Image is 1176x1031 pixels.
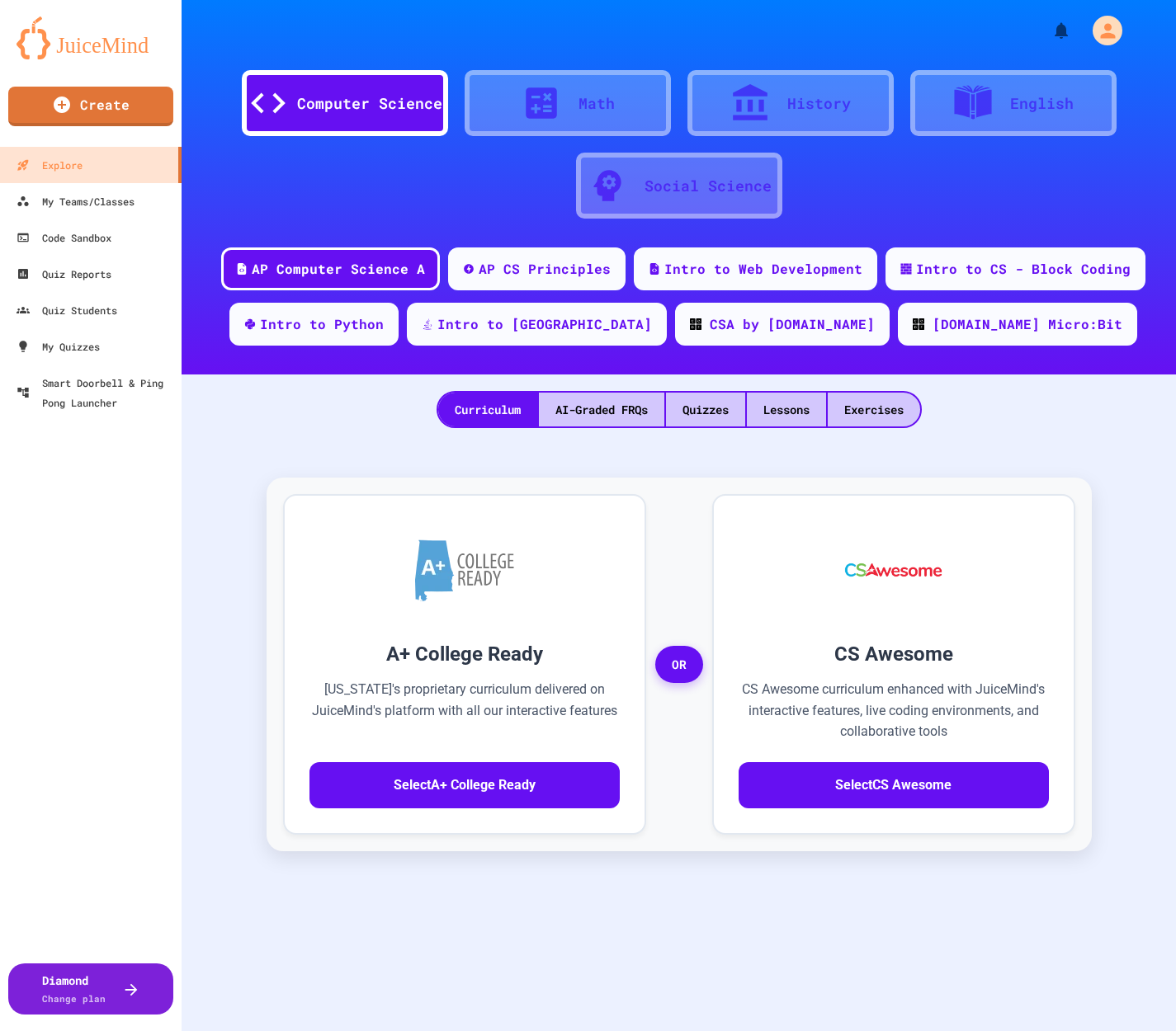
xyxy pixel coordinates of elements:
[42,972,106,1006] div: Diamond
[8,963,173,1015] button: DiamondChange plan
[42,992,106,1005] span: Change plan
[828,393,920,426] div: Exercises
[17,191,135,211] div: My Teams/Classes
[8,87,173,126] a: Create
[17,337,100,356] div: My Quizzes
[913,318,924,330] img: CODE_logo_RGB.png
[309,762,620,808] button: SelectA+ College Ready
[17,155,83,175] div: Explore
[297,92,442,115] div: Computer Science
[17,228,111,247] div: Code Sandbox
[829,520,958,619] img: CS Awesome
[664,259,862,279] div: Intro to Web Development
[17,16,165,59] img: logo-orange.svg
[710,314,875,334] div: CSA by [DOMAIN_NAME]
[645,175,772,197] div: Social Science
[933,314,1122,334] div: [DOMAIN_NAME] Micro:Bit
[739,679,1049,742] p: CS Awesome curriculum enhanced with JuiceMind's interactive features, live coding environments, a...
[252,259,425,279] div: AP Computer Science A
[739,639,1049,669] h3: CS Awesome
[579,92,615,115] div: Math
[666,393,745,426] div: Quizzes
[17,300,117,320] div: Quiz Students
[1075,12,1126,49] div: My Account
[309,679,620,742] p: [US_STATE]'s proprietary curriculum delivered on JuiceMind's platform with all our interactive fe...
[747,393,826,426] div: Lessons
[438,393,537,426] div: Curriculum
[415,539,514,601] img: A+ College Ready
[17,264,111,284] div: Quiz Reports
[739,762,1049,808] button: SelectCS Awesome
[787,92,851,115] div: History
[539,393,664,426] div: AI-Graded FRQs
[260,314,384,334] div: Intro to Python
[309,639,620,669] h3: A+ College Ready
[479,259,611,279] div: AP CS Principles
[17,373,175,412] div: Smart Doorbell & Ping Pong Launcher
[655,646,703,684] span: OR
[1021,16,1075,45] div: My Notifications
[916,259,1131,279] div: Intro to CS - Block Coding
[690,318,701,330] img: CODE_logo_RGB.png
[1010,92,1074,115] div: English
[437,314,652,334] div: Intro to [GEOGRAPHIC_DATA]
